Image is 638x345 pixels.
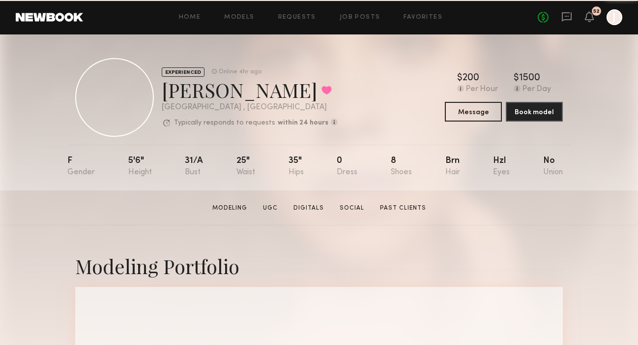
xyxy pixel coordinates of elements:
div: 52 [593,9,600,14]
div: [PERSON_NAME] [162,77,338,103]
div: 1500 [519,73,540,83]
div: $ [514,73,519,83]
a: J [607,9,622,25]
b: within 24 hours [278,120,328,126]
p: Typically responds to requests [174,120,275,126]
button: Message [445,102,502,122]
div: [GEOGRAPHIC_DATA] , [GEOGRAPHIC_DATA] [162,103,338,112]
div: Online 4hr ago [219,69,261,75]
div: Per Day [522,85,551,94]
a: Past Clients [376,204,430,213]
a: Requests [278,14,316,21]
div: $ [457,73,463,83]
div: 8 [391,157,412,177]
div: Per Hour [466,85,498,94]
div: Modeling Portfolio [75,253,563,279]
div: 0 [337,157,357,177]
div: 5'6" [128,157,152,177]
a: UGC [259,204,282,213]
a: Favorites [404,14,442,21]
div: 35" [289,157,304,177]
div: 25" [236,157,255,177]
a: Digitals [290,204,328,213]
div: EXPERIENCED [162,67,204,77]
div: 31/a [185,157,203,177]
a: Modeling [208,204,251,213]
a: Job Posts [340,14,380,21]
a: Models [224,14,254,21]
div: 200 [463,73,479,83]
button: Book model [506,102,563,122]
a: Social [336,204,368,213]
div: No [543,157,563,177]
div: Brn [445,157,460,177]
div: F [67,157,95,177]
a: Home [179,14,201,21]
div: Hzl [493,157,510,177]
